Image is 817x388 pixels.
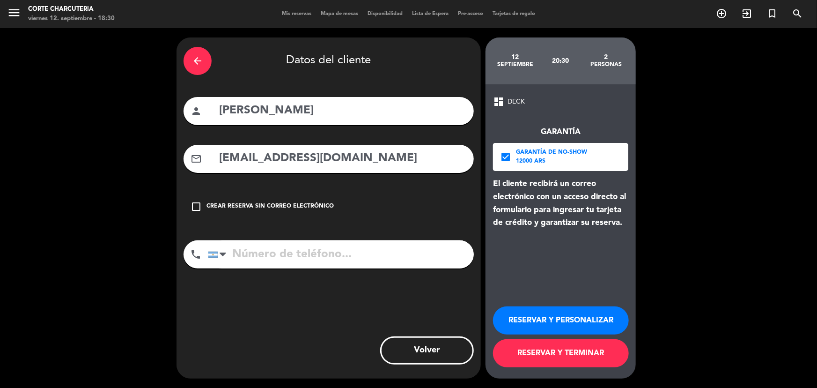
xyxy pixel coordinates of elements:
button: RESERVAR Y TERMINAR [493,339,629,367]
i: add_circle_outline [716,8,727,19]
button: Volver [380,336,474,365]
span: Mis reservas [277,11,316,16]
div: personas [583,61,629,68]
span: Tarjetas de regalo [488,11,540,16]
input: Email del cliente [218,149,467,168]
div: El cliente recibirá un correo electrónico con un acceso directo al formulario para ingresar tu ta... [493,178,628,230]
div: Argentina: +54 [208,241,230,268]
div: Garantía [493,126,628,138]
div: Corte Charcuteria [28,5,115,14]
div: septiembre [493,61,538,68]
div: Datos del cliente [184,45,474,77]
div: 2 [583,53,629,61]
i: exit_to_app [741,8,752,19]
span: DECK [508,97,525,107]
div: viernes 12. septiembre - 18:30 [28,14,115,23]
i: search [792,8,803,19]
div: Crear reserva sin correo electrónico [206,202,334,211]
div: Garantía de no-show [516,148,587,157]
span: dashboard [493,96,504,107]
input: Número de teléfono... [208,240,474,269]
i: arrow_back [192,55,203,67]
i: phone [190,249,201,260]
button: menu [7,6,21,23]
span: Lista de Espera [407,11,453,16]
input: Nombre del cliente [218,101,467,120]
div: 20:30 [538,45,583,77]
i: turned_in_not [766,8,778,19]
span: Mapa de mesas [316,11,363,16]
i: check_box_outline_blank [191,201,202,212]
div: 12000 ARS [516,157,587,166]
span: Pre-acceso [453,11,488,16]
div: 12 [493,53,538,61]
i: check_box [500,151,511,163]
i: menu [7,6,21,20]
span: Disponibilidad [363,11,407,16]
i: mail_outline [191,153,202,164]
button: RESERVAR Y PERSONALIZAR [493,306,629,335]
i: person [191,105,202,117]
